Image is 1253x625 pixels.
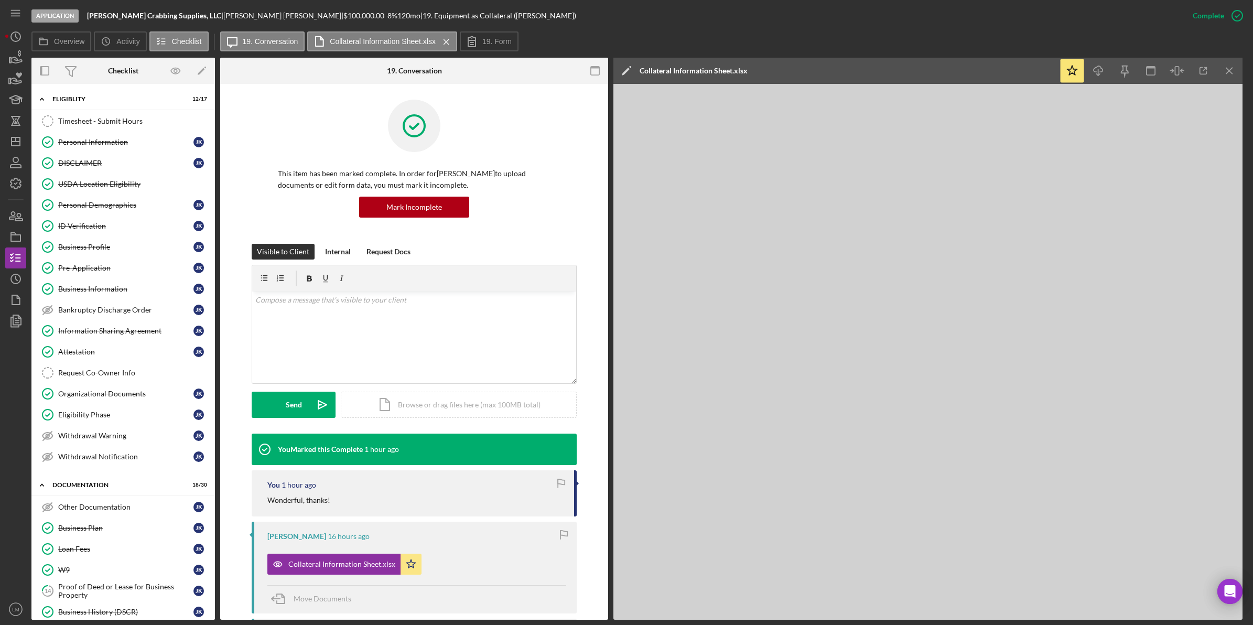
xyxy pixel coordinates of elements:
[37,425,210,446] a: Withdrawal WarningJK
[45,587,51,594] tspan: 14
[37,195,210,215] a: Personal DemographicsJK
[58,524,193,532] div: Business Plan
[1193,5,1224,26] div: Complete
[193,430,204,441] div: J K
[37,215,210,236] a: ID VerificationJK
[267,586,362,612] button: Move Documents
[37,538,210,559] a: Loan FeesJK
[58,285,193,293] div: Business Information
[267,494,330,506] p: Wonderful, thanks!
[193,586,204,596] div: J K
[252,392,336,418] button: Send
[286,392,302,418] div: Send
[482,37,512,46] label: 19. Form
[12,607,19,612] text: LM
[58,348,193,356] div: Attestation
[366,244,411,260] div: Request Docs
[288,560,395,568] div: Collateral Information Sheet.xlsx
[613,84,1243,620] iframe: Document Preview
[58,566,193,574] div: W9
[1182,5,1248,26] button: Complete
[278,445,363,454] div: You Marked this Complete
[37,518,210,538] a: Business PlanJK
[193,565,204,575] div: J K
[37,559,210,580] a: W9JK
[387,67,442,75] div: 19. Conversation
[294,594,351,603] span: Move Documents
[420,12,576,20] div: | 19. Equipment as Collateral ([PERSON_NAME])
[193,326,204,336] div: J K
[37,320,210,341] a: Information Sharing AgreementJK
[193,158,204,168] div: J K
[361,244,416,260] button: Request Docs
[193,284,204,294] div: J K
[397,12,420,20] div: 120 mo
[193,263,204,273] div: J K
[58,222,193,230] div: ID Verification
[193,242,204,252] div: J K
[37,341,210,362] a: AttestationJK
[188,482,207,488] div: 18 / 30
[386,197,442,218] div: Mark Incomplete
[257,244,309,260] div: Visible to Client
[37,362,210,383] a: Request Co-Owner Info
[193,544,204,554] div: J K
[343,12,387,20] div: $100,000.00
[116,37,139,46] label: Activity
[58,503,193,511] div: Other Documentation
[320,244,356,260] button: Internal
[193,502,204,512] div: J K
[267,554,422,575] button: Collateral Information Sheet.xlsx
[193,410,204,420] div: J K
[267,532,326,541] div: [PERSON_NAME]
[193,305,204,315] div: J K
[58,264,193,272] div: Pre-Application
[58,117,209,125] div: Timesheet - Submit Hours
[223,12,343,20] div: [PERSON_NAME] [PERSON_NAME] |
[58,583,193,599] div: Proof of Deed or Lease for Business Property
[330,37,436,46] label: Collateral Information Sheet.xlsx
[37,278,210,299] a: Business InformationJK
[52,96,181,102] div: Eligiblity
[94,31,146,51] button: Activity
[193,137,204,147] div: J K
[193,221,204,231] div: J K
[108,67,138,75] div: Checklist
[307,31,457,51] button: Collateral Information Sheet.xlsx
[37,132,210,153] a: Personal InformationJK
[37,404,210,425] a: Eligibility PhaseJK
[193,347,204,357] div: J K
[58,411,193,419] div: Eligibility Phase
[87,11,221,20] b: [PERSON_NAME] Crabbing Supplies, LLC
[278,168,550,191] p: This item has been marked complete. In order for [PERSON_NAME] to upload documents or edit form d...
[188,96,207,102] div: 12 / 17
[37,111,210,132] a: Timesheet - Submit Hours
[460,31,519,51] button: 19. Form
[37,580,210,601] a: 14Proof of Deed or Lease for Business PropertyJK
[328,532,370,541] time: 2025-08-15 00:23
[87,12,223,20] div: |
[37,299,210,320] a: Bankruptcy Discharge OrderJK
[1217,579,1243,604] div: Open Intercom Messenger
[325,244,351,260] div: Internal
[37,601,210,622] a: Business History (DSCR)JK
[193,607,204,617] div: J K
[58,545,193,553] div: Loan Fees
[364,445,399,454] time: 2025-08-15 14:53
[243,37,298,46] label: 19. Conversation
[58,327,193,335] div: Information Sharing Agreement
[37,153,210,174] a: DISCLAIMERJK
[193,451,204,462] div: J K
[58,432,193,440] div: Withdrawal Warning
[252,244,315,260] button: Visible to Client
[58,159,193,167] div: DISCLAIMER
[37,446,210,467] a: Withdrawal NotificationJK
[193,389,204,399] div: J K
[37,257,210,278] a: Pre-ApplicationJK
[54,37,84,46] label: Overview
[37,236,210,257] a: Business ProfileJK
[387,12,397,20] div: 8 %
[220,31,305,51] button: 19. Conversation
[58,452,193,461] div: Withdrawal Notification
[58,390,193,398] div: Organizational Documents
